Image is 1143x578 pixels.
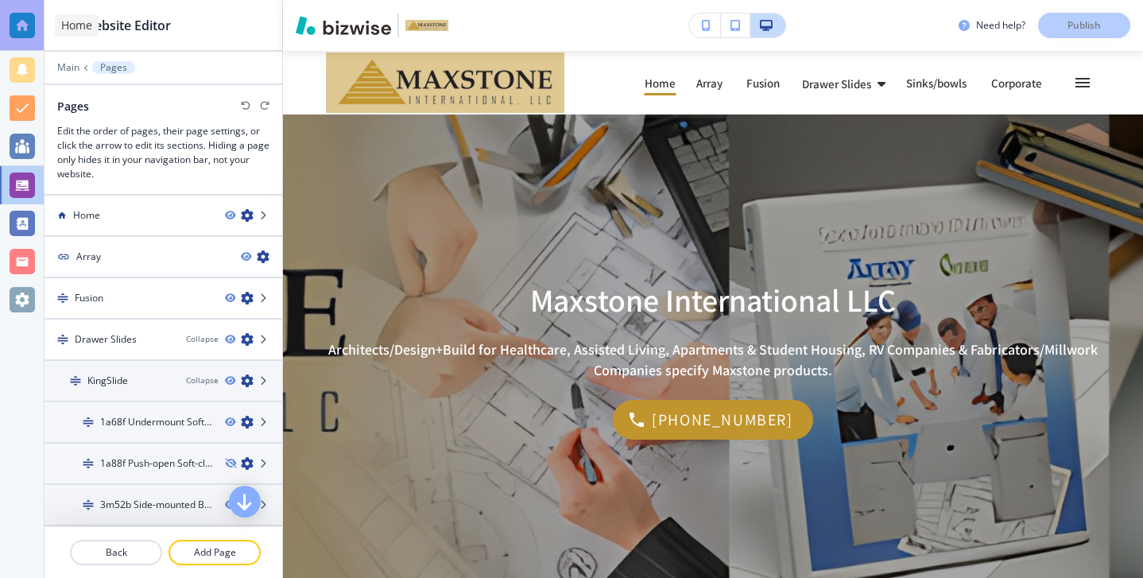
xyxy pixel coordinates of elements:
button: Back [70,540,162,565]
div: DragDrawer SlidesCollapseDragKingSlideCollapseDrag1a68f Undermount Soft-closingDrag1a88f Push-ope... [45,320,282,568]
img: Drag [70,375,81,386]
div: Drag1a68f Undermount Soft-closing [45,402,282,444]
div: Home [45,196,282,237]
img: Drag [57,334,68,345]
p: Drawer Slides [802,78,871,90]
h3: Need help? [976,18,1025,33]
div: Drag3m89 Side-mounted Ball Bearing Push-open [45,526,282,568]
p: Home [645,77,676,89]
p: Fusion [746,77,781,89]
p: Add Page [170,545,259,560]
a: Array [695,70,726,95]
div: Array [45,237,282,278]
h4: 1a88f Push-open Soft-closing Face Frame [100,456,212,471]
button: Toggle hamburger navigation menu [1065,65,1100,100]
p: Pages [100,62,127,73]
h4: Fusion [75,291,103,305]
div: Drag1a88f Push-open Soft-closing Face Frame [45,444,282,485]
button: Collapse [186,333,219,345]
button: Pages [92,61,135,74]
div: DragFusion [45,278,282,320]
h4: 3m52b Side-mounted Ball Bearing Soft-closing [100,498,212,512]
h2: Pages [57,98,89,114]
button: Collapse [186,374,219,386]
h4: 1a68f Undermount Soft-closing [100,415,212,429]
h1: Maxstone International LLC [530,281,896,320]
button: Main [57,62,79,73]
p: [PHONE_NUMBER] [652,407,792,433]
img: Your Logo [405,20,448,31]
img: Drag [83,499,94,510]
div: (901) 386-2375 [613,400,812,440]
h2: Website Editor [83,16,171,35]
div: Drag3m52b Side-mounted Ball Bearing Soft-closing [45,485,282,526]
h4: Drawer Slides [75,332,137,347]
p: Sinks/bowls [906,77,971,89]
div: Drawer Slides [801,70,905,95]
div: DragKingSlideCollapseDrag1a68f Undermount Soft-closingDrag1a88f Push-open Soft-closing Face Frame... [45,361,282,568]
h3: Edit the order of pages, their page settings, or click the arrow to edit its sections. Hiding a p... [57,124,269,181]
img: Drag [83,458,94,469]
p: Home [61,17,92,33]
img: Drag [83,417,94,428]
img: Drag [57,293,68,304]
p: Back [72,545,161,560]
h4: Home [73,208,100,223]
a: [PHONE_NUMBER] [613,400,812,440]
p: Architects/Design+Build for Healthcare, Assisted Living, Apartments & Student Housing, RV Compani... [313,339,1114,381]
button: Add Page [169,540,261,565]
p: Array [696,77,726,89]
h4: KingSlide [87,374,128,388]
h4: Array [76,250,101,264]
p: Corporate [991,77,1045,89]
img: MaxStone USA [326,51,564,114]
img: Bizwise Logo [296,16,391,35]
